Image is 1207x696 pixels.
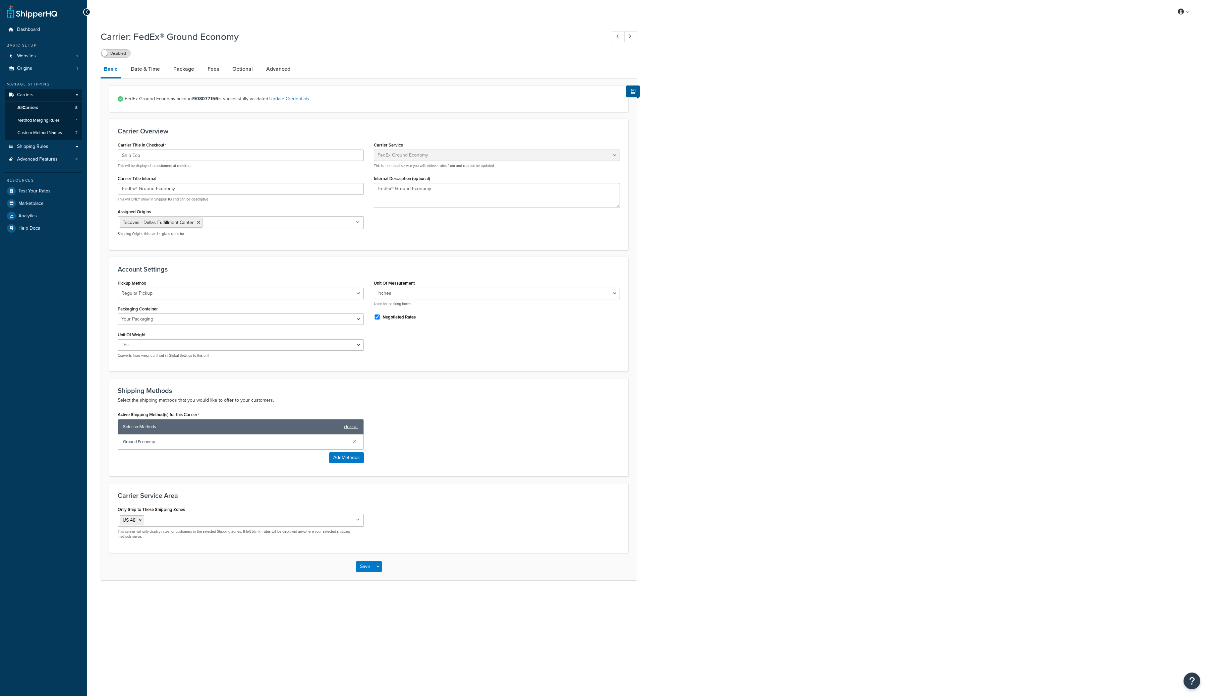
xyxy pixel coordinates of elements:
[5,127,82,139] a: Custom Method Names7
[17,130,62,136] span: Custom Method Names
[5,23,82,36] a: Dashboard
[18,188,51,194] span: Test Your Rates
[204,61,222,77] a: Fees
[269,95,309,102] a: Update Credentials
[101,30,599,43] h1: Carrier: FedEx® Ground Economy
[118,507,185,512] label: Only Ship to These Shipping Zones
[5,127,82,139] li: Custom Method Names
[118,142,166,148] label: Carrier Title in Checkout
[118,306,158,311] label: Packaging Container
[127,61,163,77] a: Date & Time
[1184,673,1200,689] button: Open Resource Center
[374,176,430,181] label: Internal Description (optional)
[5,102,82,114] a: AllCarriers8
[5,62,82,75] li: Origins
[118,209,151,214] label: Assigned Origins
[118,412,199,417] label: Active Shipping Method(s) for this Carrier
[5,81,82,87] div: Manage Shipping
[118,281,147,286] label: Pickup Method
[329,452,364,463] button: AddMethods
[5,50,82,62] a: Websites1
[75,130,77,136] span: 7
[17,53,36,59] span: Websites
[118,266,620,273] h3: Account Settings
[626,85,640,97] button: Show Help Docs
[123,517,135,524] span: US 48
[125,94,620,104] span: FedEx Ground Economy account is successfully validated.
[75,157,78,162] span: 4
[344,422,358,431] a: clear all
[118,127,620,135] h3: Carrier Overview
[5,153,82,166] a: Advanced Features4
[101,61,121,78] a: Basic
[193,95,218,102] strong: 908077156
[5,89,82,140] li: Carriers
[374,281,415,286] label: Unit Of Measurement
[123,437,348,447] span: Ground Economy
[118,387,620,394] h3: Shipping Methods
[5,114,82,127] a: Method Merging Rules1
[5,210,82,222] a: Analytics
[118,197,364,202] p: This will ONLY show in ShipperHQ and can be descriptive
[229,61,256,77] a: Optional
[118,231,364,236] p: Shipping Origins this carrier gives rates for
[18,226,40,231] span: Help Docs
[374,142,403,148] label: Carrier Service
[374,301,620,306] p: Used for packing boxes
[118,176,156,181] label: Carrier Title Internal
[17,105,38,111] span: All Carriers
[17,66,32,71] span: Origins
[612,31,625,42] a: Previous Record
[5,153,82,166] li: Advanced Features
[374,163,620,168] p: This is the actual service you will retrieve rates from and can not be updated
[118,396,620,404] p: Select the shipping methods that you would like to offer to your customers.
[76,53,78,59] span: 1
[18,213,37,219] span: Analytics
[624,31,637,42] a: Next Record
[356,561,374,572] button: Save
[263,61,294,77] a: Advanced
[5,178,82,183] div: Resources
[5,140,82,153] a: Shipping Rules
[123,422,341,431] span: Selected Methods
[118,163,364,168] p: This will be displayed to customers at checkout
[76,66,78,71] span: 1
[118,332,146,337] label: Unit Of Weight
[17,27,40,33] span: Dashboard
[383,314,416,320] label: Negotiated Rates
[17,92,34,98] span: Carriers
[5,114,82,127] li: Method Merging Rules
[5,89,82,101] a: Carriers
[5,197,82,210] a: Marketplace
[5,43,82,48] div: Basic Setup
[118,353,364,358] p: Converts from weight unit set in Global Settings to this unit
[170,61,197,77] a: Package
[118,529,364,539] p: This carrier will only display rates for customers in the selected Shipping Zones. If left blank,...
[118,492,620,499] h3: Carrier Service Area
[5,62,82,75] a: Origins1
[5,222,82,234] a: Help Docs
[17,118,60,123] span: Method Merging Rules
[18,201,44,207] span: Marketplace
[101,49,130,57] label: Disabled
[17,157,58,162] span: Advanced Features
[76,118,77,123] span: 1
[17,144,48,150] span: Shipping Rules
[123,219,194,226] span: Tecovas - Dallas Fulfillment Center
[5,185,82,197] a: Test Your Rates
[374,183,620,208] textarea: FedEx® Ground Economy
[75,105,77,111] span: 8
[5,50,82,62] li: Websites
